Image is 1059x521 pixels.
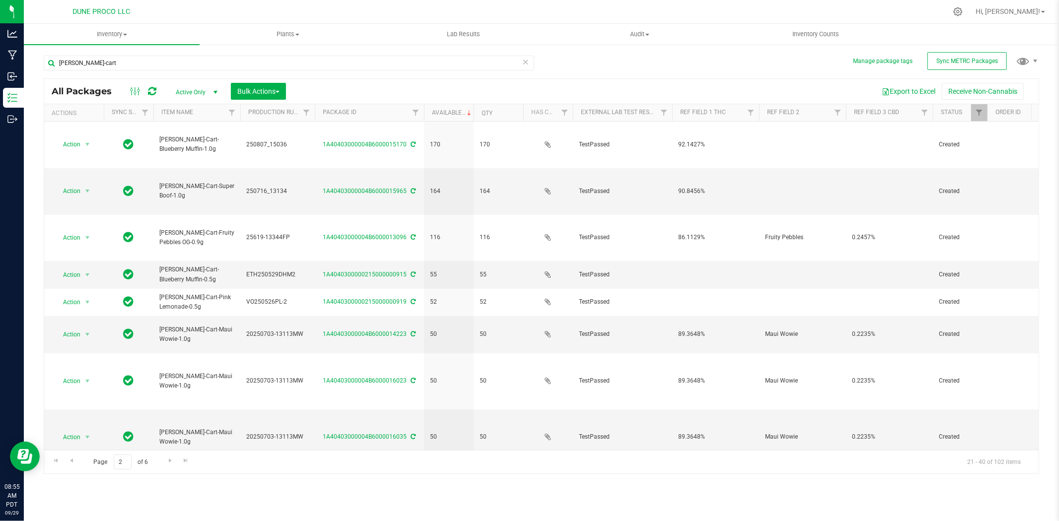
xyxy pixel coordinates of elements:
span: 0.2235% [852,432,927,442]
span: TestPassed [579,297,666,307]
span: Action [54,327,81,341]
span: TestPassed [579,432,666,442]
span: 50 [480,329,517,339]
span: Audit [552,30,727,39]
span: Lab Results [434,30,494,39]
span: In Sync [124,430,134,444]
span: Bulk Actions [237,87,280,95]
a: Go to the last page [179,455,193,468]
input: 2 [114,455,132,470]
span: All Packages [52,86,122,97]
span: Action [54,184,81,198]
a: Status [941,109,962,116]
a: Filter [971,104,988,121]
span: 116 [480,233,517,242]
span: TestPassed [579,187,666,196]
a: 1A40403000004B6000015965 [323,188,407,195]
span: 20250703-13113MW [246,329,309,339]
span: 86.1129% [678,233,753,242]
a: Sync Status [112,109,150,116]
input: Search Package ID, Item Name, SKU, Lot or Part Number... [44,56,534,70]
span: In Sync [124,374,134,388]
span: 164 [480,187,517,196]
span: Created [939,270,982,279]
span: Hi, [PERSON_NAME]! [976,7,1040,15]
a: Filter [557,104,573,121]
span: Sync from Compliance System [410,330,416,337]
span: In Sync [124,327,134,341]
span: 0.2235% [852,329,927,339]
span: Maui Wowie [765,432,840,442]
span: 50 [430,329,468,339]
span: select [81,137,94,151]
span: 50 [480,432,517,442]
span: Clear [522,56,529,68]
a: Filter [830,104,846,121]
span: [PERSON_NAME]-Cart-Blueberry Muffin-1.0g [159,135,234,154]
span: Sync from Compliance System [410,271,416,278]
span: select [81,295,94,309]
th: Has COA [523,104,573,122]
inline-svg: Manufacturing [7,50,17,60]
span: Sync from Compliance System [410,433,416,440]
span: 170 [430,140,468,149]
span: Inventory [24,30,200,39]
span: 89.3648% [678,376,753,386]
button: Export to Excel [875,83,942,100]
span: TestPassed [579,376,666,386]
a: Filter [224,104,240,121]
a: 1A40403000004B6000013096 [323,234,407,241]
span: ETH250529DHM2 [246,270,309,279]
span: 55 [480,270,517,279]
span: Maui Wowie [765,329,840,339]
span: Sync from Compliance System [410,234,416,241]
span: Sync from Compliance System [410,298,416,305]
span: Maui Wowie [765,376,840,386]
iframe: Resource center [10,442,40,471]
span: Action [54,231,81,245]
span: Action [54,430,81,444]
a: Filter [408,104,424,121]
a: Order Id [995,109,1021,116]
span: [PERSON_NAME]-Cart-Maui Wowie-1.0g [159,428,234,447]
span: select [81,231,94,245]
span: In Sync [124,137,134,151]
a: 1A4040300000215000000919 [323,298,407,305]
span: [PERSON_NAME]-Cart-Fruity Pebbles OG-0.9g [159,228,234,247]
a: Inventory [24,24,200,45]
span: In Sync [124,184,134,198]
span: 25619-13344FP [246,233,309,242]
a: Go to the first page [49,455,63,468]
span: [PERSON_NAME]-Cart-Pink Lemonade-0.5g [159,293,234,312]
span: VO250526PL-2 [246,297,309,307]
span: Page of 6 [85,455,156,470]
span: In Sync [124,230,134,244]
a: 1A40403000004B6000015170 [323,141,407,148]
a: Audit [552,24,727,45]
span: Inventory Counts [779,30,852,39]
a: Filter [743,104,759,121]
button: Bulk Actions [231,83,286,100]
inline-svg: Inbound [7,71,17,81]
span: Action [54,137,81,151]
a: Qty [482,110,493,117]
span: 52 [480,297,517,307]
span: 0.2457% [852,233,927,242]
span: Created [939,187,982,196]
span: Sync from Compliance System [410,188,416,195]
div: Actions [52,110,100,117]
span: 20250703-13113MW [246,376,309,386]
a: Item Name [161,109,193,116]
span: 50 [430,432,468,442]
span: 20250703-13113MW [246,432,309,442]
span: Created [939,297,982,307]
span: [PERSON_NAME]-Cart-Maui Wowie-1.0g [159,325,234,344]
a: 1A40403000004B6000016023 [323,377,407,384]
inline-svg: Inventory [7,93,17,103]
span: Created [939,376,982,386]
span: Created [939,329,982,339]
a: Ref Field 1 THC [680,109,726,116]
span: Plants [200,30,375,39]
a: Filter [656,104,672,121]
inline-svg: Analytics [7,29,17,39]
